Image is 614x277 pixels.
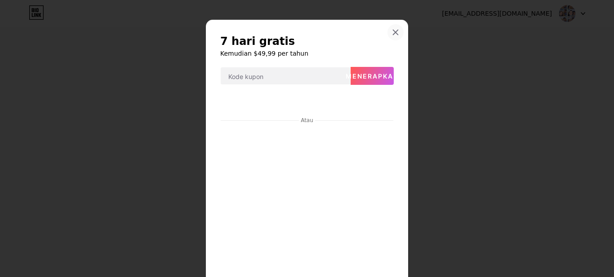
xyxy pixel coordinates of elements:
font: Menerapkan [346,72,399,80]
button: Menerapkan [351,67,394,85]
input: Kode kupon [221,67,350,85]
font: Atau [301,117,313,123]
font: 7 hari gratis [220,35,295,48]
font: Kemudian $49,99 per tahun [220,50,308,57]
iframe: Secure payment input frame [221,92,393,114]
